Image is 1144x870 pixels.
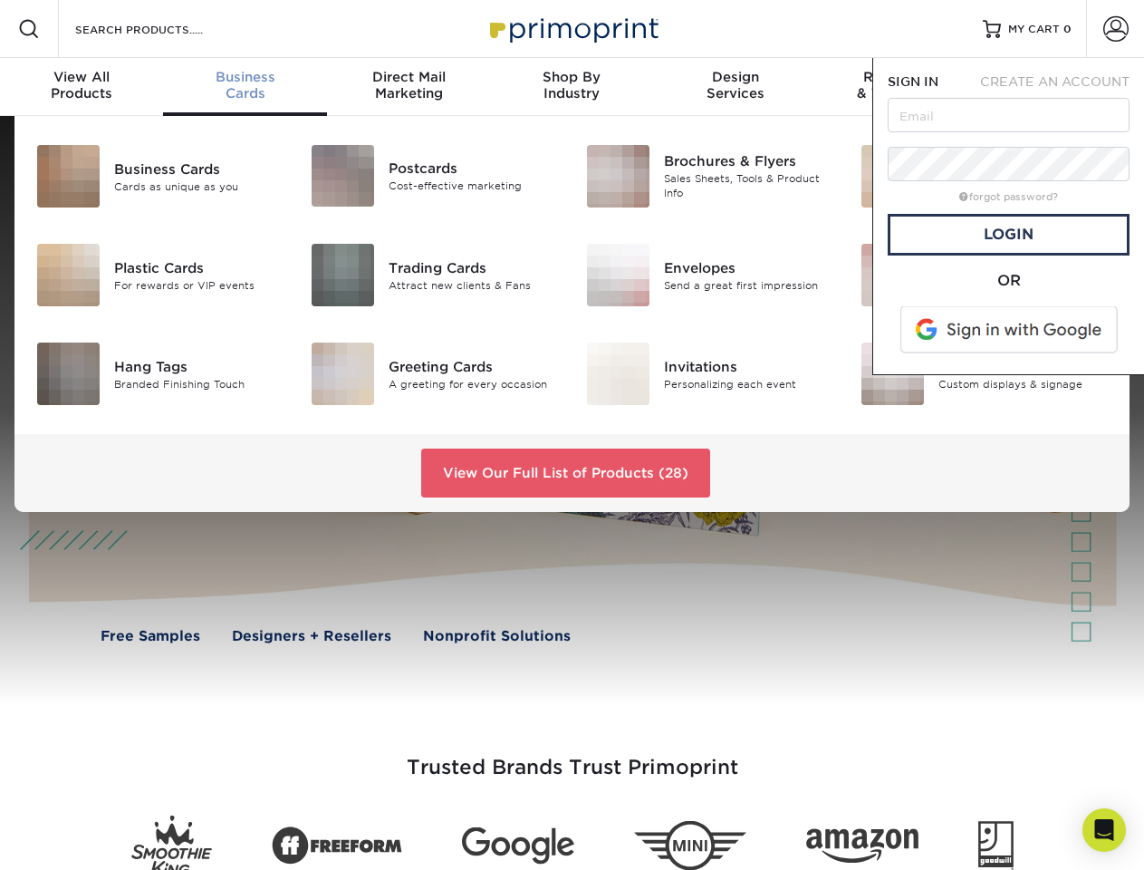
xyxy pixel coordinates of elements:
[163,58,326,116] a: BusinessCards
[1063,23,1072,35] span: 0
[817,69,980,101] div: & Templates
[888,98,1130,132] input: Email
[482,9,663,48] img: Primoprint
[327,69,490,101] div: Marketing
[806,829,918,864] img: Amazon
[421,449,710,498] a: View Our Full List of Products (28)
[73,18,250,40] input: SEARCH PRODUCTS.....
[462,827,574,865] img: Google
[888,270,1130,292] div: OR
[1008,22,1060,37] span: MY CART
[817,58,980,116] a: Resources& Templates
[490,69,653,101] div: Industry
[1082,808,1126,852] div: Open Intercom Messenger
[978,821,1014,870] img: Goodwill
[163,69,326,85] span: Business
[490,69,653,85] span: Shop By
[888,74,938,89] span: SIGN IN
[654,58,817,116] a: DesignServices
[959,191,1058,203] a: forgot password?
[817,69,980,85] span: Resources
[490,58,653,116] a: Shop ByIndustry
[980,74,1130,89] span: CREATE AN ACCOUNT
[654,69,817,85] span: Design
[43,712,1102,801] h3: Trusted Brands Trust Primoprint
[654,69,817,101] div: Services
[327,69,490,85] span: Direct Mail
[888,214,1130,256] a: Login
[327,58,490,116] a: Direct MailMarketing
[163,69,326,101] div: Cards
